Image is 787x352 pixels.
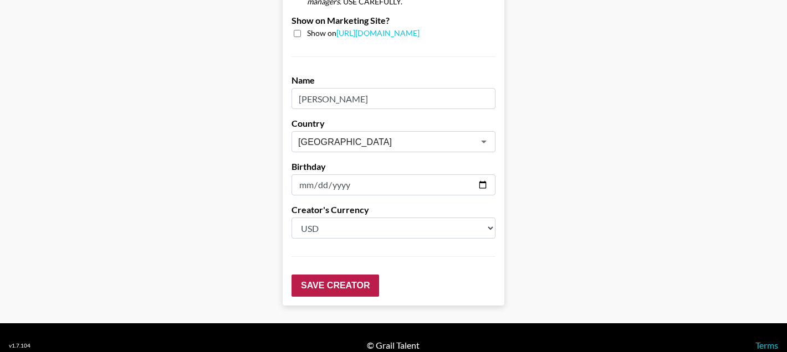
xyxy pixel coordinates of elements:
span: Show on [307,28,420,39]
label: Country [292,118,495,129]
a: [URL][DOMAIN_NAME] [336,28,420,38]
label: Creator's Currency [292,204,495,215]
a: Terms [755,340,778,350]
button: Open [476,134,492,149]
div: © Grail Talent [367,340,420,351]
label: Birthday [292,161,495,172]
label: Name [292,75,495,86]
label: Show on Marketing Site? [292,15,495,26]
div: v 1.7.104 [9,342,30,349]
input: Save Creator [292,275,379,297]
